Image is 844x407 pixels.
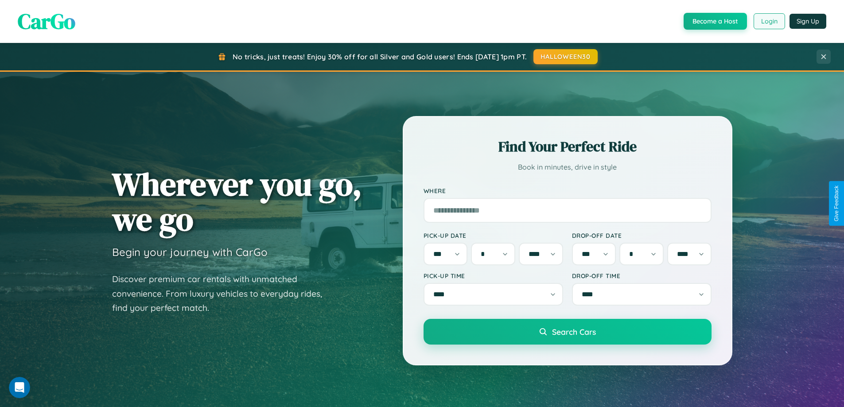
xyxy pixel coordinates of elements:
[9,377,30,398] iframe: Intercom live chat
[833,186,840,221] div: Give Feedback
[754,13,785,29] button: Login
[424,272,563,279] label: Pick-up Time
[424,137,712,156] h2: Find Your Perfect Ride
[112,167,362,236] h1: Wherever you go, we go
[572,232,712,239] label: Drop-off Date
[533,49,598,64] button: HALLOWEEN30
[112,245,268,259] h3: Begin your journey with CarGo
[424,187,712,194] label: Where
[684,13,747,30] button: Become a Host
[552,327,596,337] span: Search Cars
[112,272,334,315] p: Discover premium car rentals with unmatched convenience. From luxury vehicles to everyday rides, ...
[233,52,527,61] span: No tricks, just treats! Enjoy 30% off for all Silver and Gold users! Ends [DATE] 1pm PT.
[790,14,826,29] button: Sign Up
[424,319,712,345] button: Search Cars
[572,272,712,279] label: Drop-off Time
[424,161,712,174] p: Book in minutes, drive in style
[18,7,75,36] span: CarGo
[424,232,563,239] label: Pick-up Date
